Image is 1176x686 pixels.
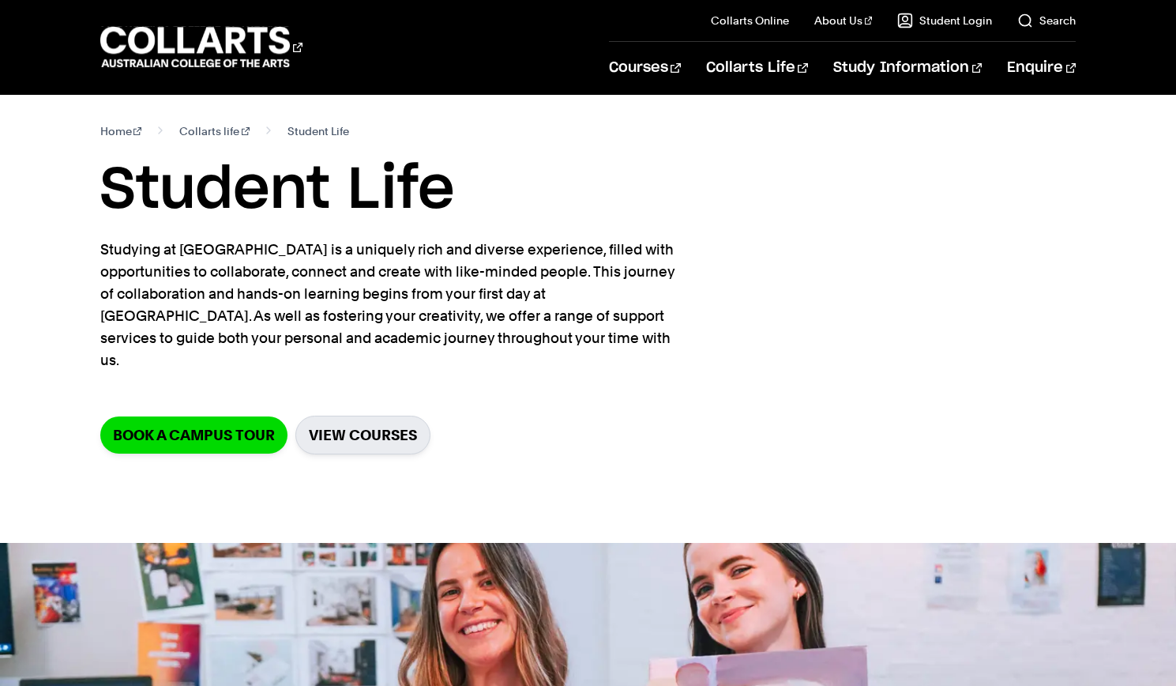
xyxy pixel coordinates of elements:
[100,120,142,142] a: Home
[897,13,992,28] a: Student Login
[100,155,1076,226] h1: Student Life
[100,239,677,371] p: Studying at [GEOGRAPHIC_DATA] is a uniquely rich and diverse experience, filled with opportunitie...
[814,13,873,28] a: About Us
[1007,42,1076,94] a: Enquire
[711,13,789,28] a: Collarts Online
[706,42,808,94] a: Collarts Life
[179,120,250,142] a: Collarts life
[609,42,681,94] a: Courses
[287,120,349,142] span: Student Life
[100,416,287,454] a: Book a Campus Tour
[295,416,430,454] a: View Courses
[100,24,302,70] div: Go to homepage
[1017,13,1076,28] a: Search
[833,42,982,94] a: Study Information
